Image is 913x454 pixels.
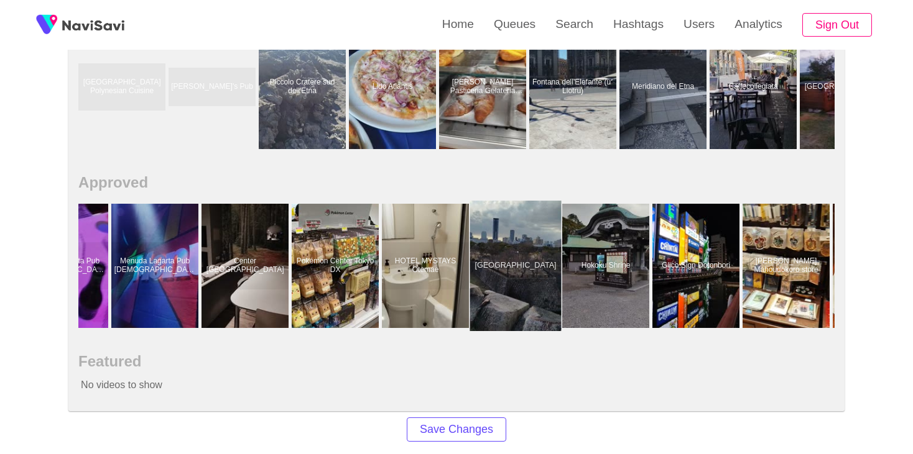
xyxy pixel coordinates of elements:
[800,25,890,149] a: [GEOGRAPHIC_DATA]Etna Hotel
[407,417,506,442] button: Save Changes
[619,25,710,149] a: Meridiano del EtnaMeridiano del Etna
[710,25,800,149] a: CaffecollegiataCaffecollegiata
[169,25,259,149] a: [PERSON_NAME]'s PubTommy's Pub
[562,204,652,328] a: Hokoku ShrineHokoku Shrine
[743,204,833,328] a: [PERSON_NAME] Mahoudokoro storeHarry Potter Mahoudokoro store
[78,353,835,370] h2: Featured
[439,25,529,149] a: [PERSON_NAME] Pasticeria Gelateria Tavola CaldaBar Samperi Pasticeria Gelateria Tavola Calda
[292,204,382,328] a: Pokémon Center Tokyo DXPokémon Center Tokyo DX
[652,204,743,328] a: Glico Sign DotonboriGlico Sign Dotonbori
[802,13,872,37] button: Sign Out
[62,19,124,31] img: fireSpot
[259,25,349,149] a: Piccolo Cratere sud dell'EtnaPiccolo Cratere sud dell'Etna
[202,204,292,328] a: Center [GEOGRAPHIC_DATA]Center Parcs Woburn Forest
[349,25,439,149] a: Lido AtlantisLido Atlantis
[78,174,835,191] h2: Approved
[111,204,202,328] a: Menuda Lagarta Pub [DEMOGRAPHIC_DATA] [GEOGRAPHIC_DATA]Menuda Lagarta Pub Gay Alicante
[78,370,759,401] p: No videos to show
[382,204,472,328] a: HOTEL MYSTAYS OtemaeHOTEL MYSTAYS Otemae
[529,25,619,149] a: Fontana dell'Elefante (uʻ Liotru)Fontana dell'Elefante (uʻ Liotru)
[472,204,562,328] a: [GEOGRAPHIC_DATA]Osaka Castle Park
[31,9,62,40] img: fireSpot
[78,25,169,149] a: [GEOGRAPHIC_DATA] Polynesian CuisineFiji Polynesian Cuisine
